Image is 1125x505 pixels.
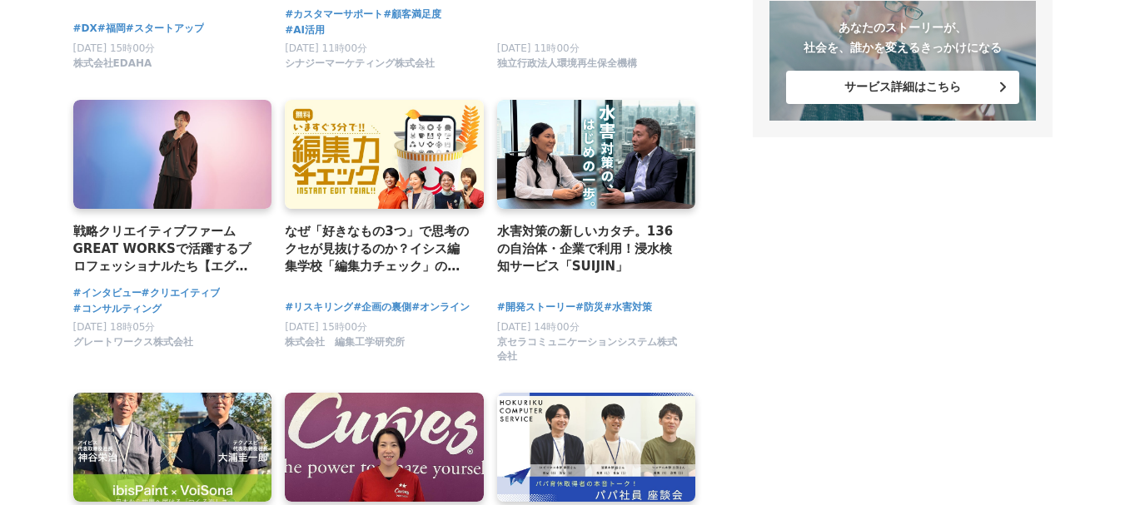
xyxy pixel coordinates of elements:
button: サービス詳細はこちら [786,71,1019,104]
a: #クリエイティブ [142,285,220,301]
a: #リスキリング [285,300,353,315]
span: [DATE] 18時05分 [73,321,156,333]
a: #開発ストーリー [497,300,575,315]
span: 独立行政法人環境再生保全機構 [497,57,637,71]
span: 株式会社EDAHA [73,57,152,71]
a: #AI活用 [285,22,325,38]
a: #企画の裏側 [353,300,411,315]
a: 京セラコミュニケーションシステム株式会社 [497,354,683,366]
span: グレートワークス株式会社 [73,335,193,349]
span: [DATE] 14時00分 [497,321,580,333]
span: [DATE] 15時00分 [285,321,367,333]
a: あなたのストーリーが、社会を、誰かを変えるきっかけになる サービス詳細はこちら [769,1,1036,121]
span: 株式会社 編集工学研究所 [285,335,405,349]
a: #水害対策 [604,300,652,315]
a: 水害対策の新しいカタチ。136の自治体・企業で利用！浸水検知サービス「SUIJIN」 [497,222,683,276]
a: 株式会社 編集工学研究所 [285,340,405,352]
span: [DATE] 15時00分 [73,42,156,54]
p: あなたのストーリーが、 社会を、誰かを変えるきっかけになる [786,17,1019,57]
a: #スタートアップ [126,21,204,37]
span: [DATE] 11時00分 [497,42,580,54]
a: #DX [73,21,97,37]
a: #顧客満足度 [383,7,441,22]
a: #コンサルティング [73,301,162,317]
a: シナジーマーケティング株式会社 [285,62,435,73]
a: #カスタマーサポート [285,7,383,22]
a: #オンライン [411,300,470,315]
a: 戦略クリエイティブファーム GREAT WORKSで活躍するプロフェッショナルたち【エグゼクティブクリエイティブディレクター [PERSON_NAME]編】 [73,222,259,276]
a: グレートワークス株式会社 [73,340,193,352]
a: #防災 [575,300,604,315]
a: #福岡 [97,21,126,37]
a: #インタビュー [73,285,142,301]
a: なぜ「好きなもの3つ」で思考のクセが見抜けるのか？イシス編集学校「編集力チェック」の秘密 [285,222,470,276]
span: シナジーマーケティング株式会社 [285,57,435,71]
span: [DATE] 11時00分 [285,42,367,54]
a: 独立行政法人環境再生保全機構 [497,62,637,73]
span: 京セラコミュニケーションシステム株式会社 [497,335,683,364]
a: 株式会社EDAHA [73,62,152,73]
